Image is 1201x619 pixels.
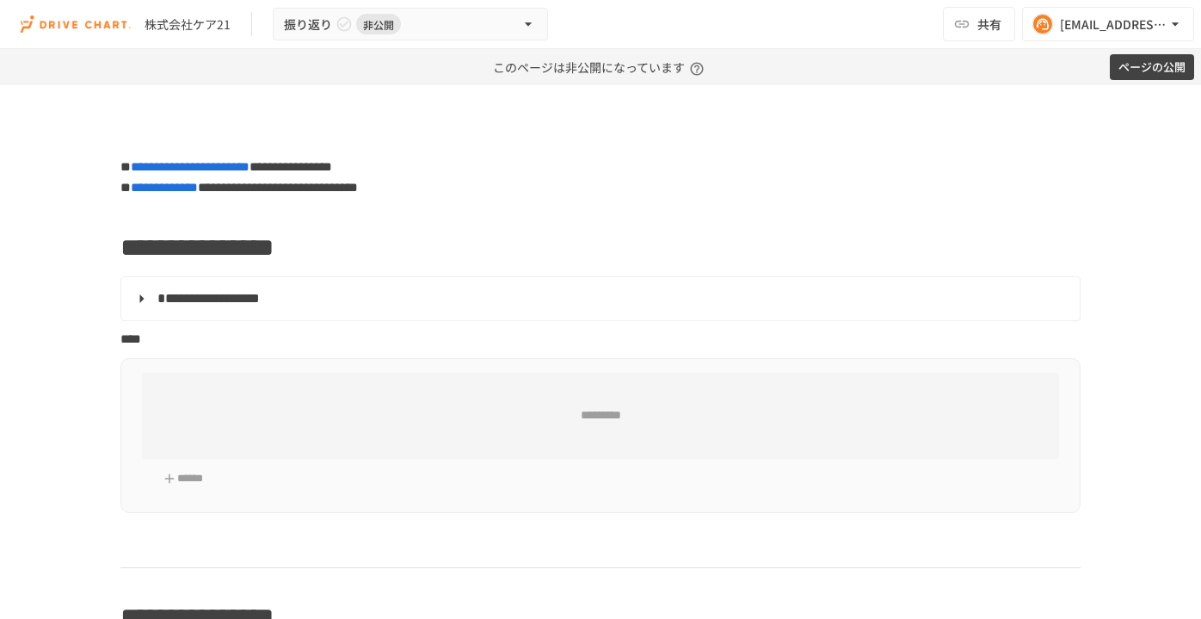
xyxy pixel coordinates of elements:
[1022,7,1194,41] button: [EMAIL_ADDRESS][DOMAIN_NAME]
[1110,54,1194,81] button: ページの公開
[1060,14,1167,35] div: [EMAIL_ADDRESS][DOMAIN_NAME]
[21,10,131,38] img: i9VDDS9JuLRLX3JIUyK59LcYp6Y9cayLPHs4hOxMB9W
[145,15,231,34] div: 株式会社ケア21
[356,15,401,34] span: 非公開
[493,49,709,85] p: このページは非公開になっています
[273,8,548,41] button: 振り返り非公開
[943,7,1015,41] button: 共有
[977,15,1001,34] span: 共有
[284,14,332,35] span: 振り返り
